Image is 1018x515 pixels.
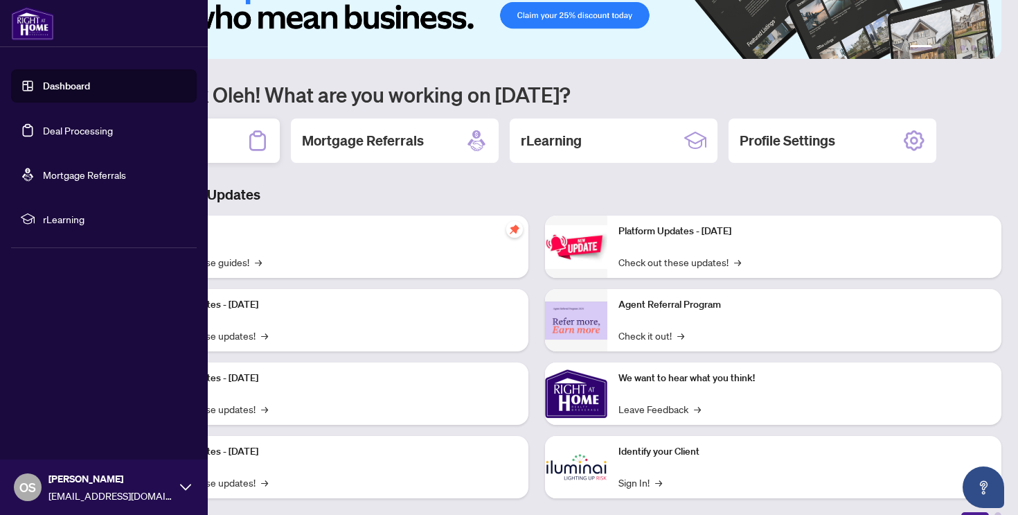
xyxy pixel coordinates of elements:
h2: Mortgage Referrals [302,131,424,150]
button: 3 [949,45,954,51]
span: → [255,254,262,270]
span: → [677,328,684,343]
img: Platform Updates - June 23, 2025 [545,225,607,269]
button: 6 [982,45,988,51]
span: [PERSON_NAME] [48,471,173,487]
button: 5 [971,45,976,51]
a: Check it out!→ [618,328,684,343]
p: Platform Updates - [DATE] [145,297,517,313]
a: Sign In!→ [618,475,662,490]
img: Agent Referral Program [545,302,607,340]
button: 4 [960,45,965,51]
span: OS [19,478,36,497]
span: rLearning [43,211,187,227]
button: 1 [910,45,932,51]
a: Check out these updates!→ [618,254,741,270]
h2: rLearning [521,131,582,150]
p: Platform Updates - [DATE] [618,224,990,239]
h2: Profile Settings [740,131,835,150]
p: Identify your Client [618,444,990,460]
p: Platform Updates - [DATE] [145,444,517,460]
span: → [655,475,662,490]
h3: Brokerage & Industry Updates [72,185,1001,204]
a: Leave Feedback→ [618,401,701,417]
img: logo [11,7,54,40]
p: Self-Help [145,224,517,239]
button: Open asap [963,466,1004,508]
p: Agent Referral Program [618,297,990,313]
span: [EMAIL_ADDRESS][DOMAIN_NAME] [48,488,173,503]
img: We want to hear what you think! [545,363,607,425]
a: Dashboard [43,80,90,92]
h1: Welcome back Oleh! What are you working on [DATE]? [72,81,1001,107]
p: Platform Updates - [DATE] [145,371,517,386]
span: pushpin [506,221,523,238]
p: We want to hear what you think! [618,371,990,386]
span: → [261,401,268,417]
a: Deal Processing [43,124,113,137]
span: → [734,254,741,270]
button: 2 [938,45,943,51]
a: Mortgage Referrals [43,168,126,181]
span: → [261,475,268,490]
img: Identify your Client [545,436,607,498]
span: → [694,401,701,417]
span: → [261,328,268,343]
